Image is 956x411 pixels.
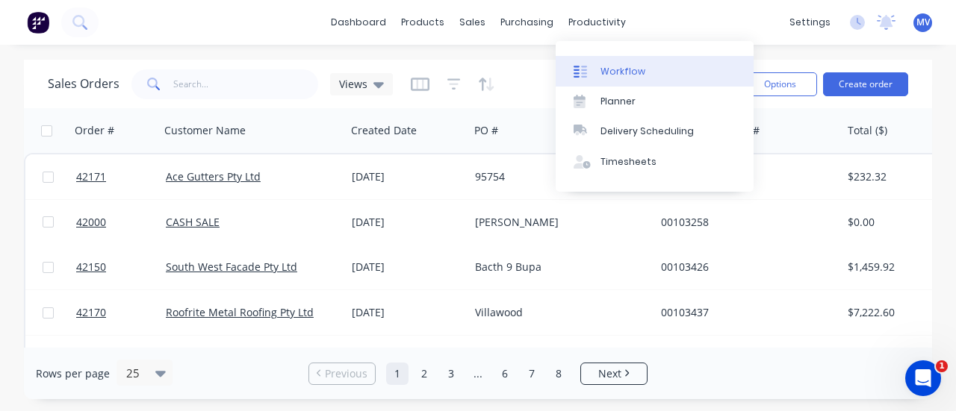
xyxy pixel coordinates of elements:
[309,366,375,381] a: Previous page
[302,363,654,385] ul: Pagination
[661,260,827,274] div: 00103426
[166,305,314,319] a: Roofrite Metal Roofing Pty Ltd
[600,65,645,78] div: Workflow
[27,11,49,34] img: Factory
[848,169,935,184] div: $232.32
[394,11,452,34] div: products
[916,16,930,29] span: MV
[351,123,417,138] div: Created Date
[742,72,817,96] button: Options
[76,154,166,199] a: 42171
[661,215,827,230] div: 00103258
[556,116,754,146] a: Delivery Scheduling
[413,363,435,385] a: Page 2
[76,245,166,289] a: 42150
[325,366,367,381] span: Previous
[581,366,647,381] a: Next page
[166,215,220,229] a: CASH SALE
[475,169,641,184] div: 95754
[600,155,657,169] div: Timesheets
[323,11,394,34] a: dashboard
[475,305,641,320] div: Villawood
[556,147,754,177] a: Timesheets
[75,123,114,138] div: Order #
[848,215,935,230] div: $0.00
[467,363,489,385] a: Jump forward
[475,215,641,230] div: [PERSON_NAME]
[494,363,516,385] a: Page 6
[36,366,110,381] span: Rows per page
[452,11,493,34] div: sales
[905,360,941,396] iframe: Intercom live chat
[386,363,409,385] a: Page 1 is your current page
[166,260,297,274] a: South West Facade Pty Ltd
[598,366,621,381] span: Next
[521,363,543,385] a: Page 7
[823,72,908,96] button: Create order
[76,169,106,184] span: 42171
[164,123,246,138] div: Customer Name
[782,11,838,34] div: settings
[848,123,887,138] div: Total ($)
[936,360,948,372] span: 1
[352,215,463,230] div: [DATE]
[561,11,633,34] div: productivity
[76,200,166,245] a: 42000
[493,11,561,34] div: purchasing
[76,290,166,335] a: 42170
[661,305,827,320] div: 00103437
[848,260,935,274] div: $1,459.92
[76,305,106,320] span: 42170
[48,77,119,91] h1: Sales Orders
[76,215,106,230] span: 42000
[76,260,106,274] span: 42150
[352,169,463,184] div: [DATE]
[475,260,641,274] div: Bacth 9 Bupa
[166,169,261,183] a: Ace Gutters Pty Ltd
[600,125,694,138] div: Delivery Scheduling
[352,305,463,320] div: [DATE]
[547,363,570,385] a: Page 8
[556,87,754,116] a: Planner
[848,305,935,320] div: $7,222.60
[173,69,319,99] input: Search...
[474,123,498,138] div: PO #
[556,56,754,86] a: Workflow
[440,363,462,385] a: Page 3
[339,76,367,92] span: Views
[352,260,463,274] div: [DATE]
[600,95,636,108] div: Planner
[76,336,166,380] a: 42169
